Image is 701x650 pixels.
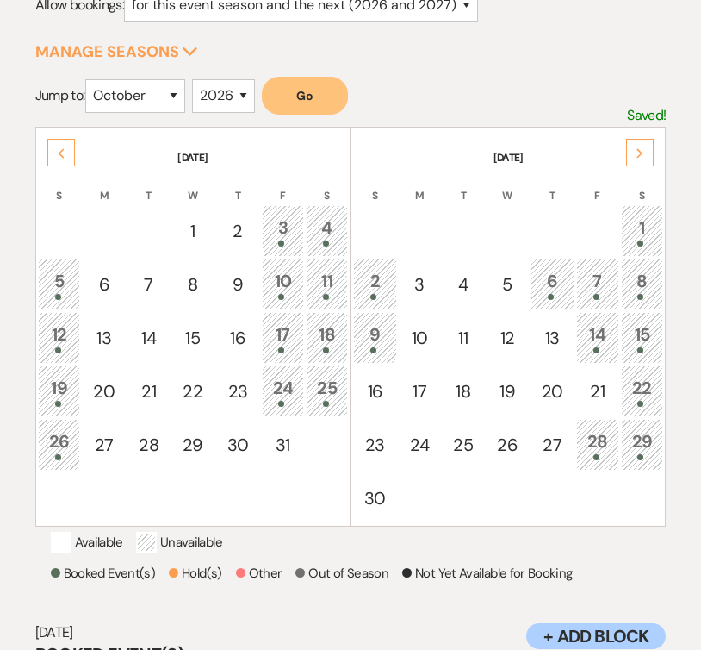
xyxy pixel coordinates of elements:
[226,432,251,458] div: 30
[35,623,667,642] h6: [DATE]
[137,272,160,297] div: 7
[38,129,348,166] th: [DATE]
[271,375,295,407] div: 24
[35,44,198,59] button: Manage Seasons
[47,428,71,460] div: 26
[452,378,475,404] div: 18
[47,268,71,300] div: 5
[91,432,116,458] div: 27
[408,272,431,297] div: 3
[621,167,664,203] th: S
[35,86,85,104] span: Jump to:
[363,485,388,511] div: 30
[495,325,519,351] div: 12
[137,378,160,404] div: 21
[408,378,431,404] div: 17
[226,378,251,404] div: 23
[530,167,574,203] th: T
[236,563,282,584] p: Other
[586,378,610,404] div: 21
[137,325,160,351] div: 14
[630,322,654,353] div: 15
[408,432,431,458] div: 24
[181,432,205,458] div: 29
[295,563,388,584] p: Out of Season
[526,623,666,649] button: + Add Block
[540,378,565,404] div: 20
[82,167,126,203] th: M
[452,432,475,458] div: 25
[315,375,338,407] div: 25
[226,218,251,244] div: 2
[586,428,610,460] div: 28
[630,375,654,407] div: 22
[181,218,205,244] div: 1
[262,77,348,115] button: Go
[315,322,338,353] div: 18
[630,428,654,460] div: 29
[38,167,81,203] th: S
[91,325,116,351] div: 13
[271,215,295,247] div: 3
[495,378,519,404] div: 19
[452,272,475,297] div: 4
[486,167,529,203] th: W
[216,167,260,203] th: T
[586,322,610,353] div: 14
[137,432,160,458] div: 28
[540,325,565,351] div: 13
[91,272,116,297] div: 6
[495,272,519,297] div: 5
[452,325,475,351] div: 11
[171,167,214,203] th: W
[47,322,71,353] div: 12
[315,215,338,247] div: 4
[363,322,388,353] div: 9
[271,268,295,300] div: 10
[169,563,222,584] p: Hold(s)
[443,167,485,203] th: T
[353,167,397,203] th: S
[630,215,654,247] div: 1
[627,104,666,127] p: Saved!
[540,268,565,300] div: 6
[363,432,388,458] div: 23
[181,325,205,351] div: 15
[181,272,205,297] div: 8
[408,325,431,351] div: 10
[576,167,619,203] th: F
[315,268,338,300] div: 11
[402,563,572,584] p: Not Yet Available for Booking
[363,268,388,300] div: 2
[47,375,71,407] div: 19
[226,325,251,351] div: 16
[181,378,205,404] div: 22
[91,378,116,404] div: 20
[353,129,663,166] th: [DATE]
[262,167,305,203] th: F
[306,167,348,203] th: S
[630,268,654,300] div: 8
[51,563,155,584] p: Booked Event(s)
[226,272,251,297] div: 9
[399,167,441,203] th: M
[271,322,295,353] div: 17
[586,268,610,300] div: 7
[363,378,388,404] div: 16
[495,432,519,458] div: 26
[127,167,170,203] th: T
[540,432,565,458] div: 27
[271,432,295,458] div: 31
[51,532,122,553] p: Available
[136,532,222,553] p: Unavailable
